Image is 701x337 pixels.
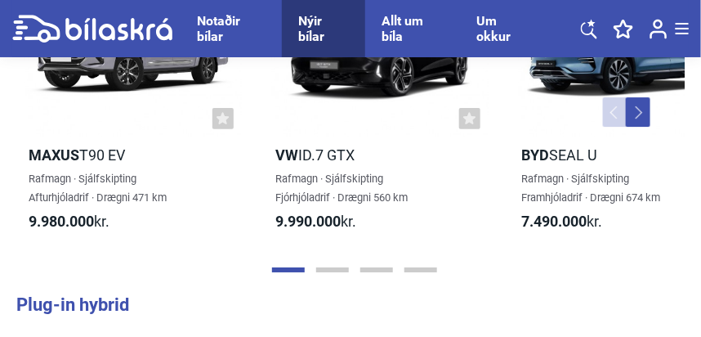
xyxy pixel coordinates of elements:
button: Page 2 [316,267,349,272]
span: kr. [29,212,109,231]
h2: ID.7 GTX [271,146,489,164]
b: 9.990.000 [275,213,341,230]
span: Rafmagn · Sjálfskipting Framhjóladrif · Drægni 674 km [522,173,661,204]
b: 9.980.000 [29,213,94,230]
button: Next [626,97,650,127]
b: Maxus [29,146,79,164]
span: Rafmagn · Sjálfskipting Fjórhjóladrif · Drægni 560 km [275,173,408,204]
a: Notaðir bílar [197,13,266,44]
button: Page 3 [360,267,393,272]
b: 7.490.000 [522,213,587,230]
button: Page 4 [404,267,437,272]
b: Plug-in hybrid [16,294,129,315]
b: VW [275,146,298,164]
b: BYD [522,146,550,164]
span: kr. [522,212,603,231]
span: Rafmagn · Sjálfskipting Afturhjóladrif · Drægni 471 km [29,173,167,204]
button: Page 1 [272,267,305,272]
a: Um okkur [477,13,532,44]
h2: T90 EV [25,146,242,164]
span: kr. [275,212,356,231]
button: Previous [603,97,627,127]
a: Allt um bíla [382,13,444,44]
a: Nýir bílar [298,13,349,44]
img: user-login.svg [650,19,668,39]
